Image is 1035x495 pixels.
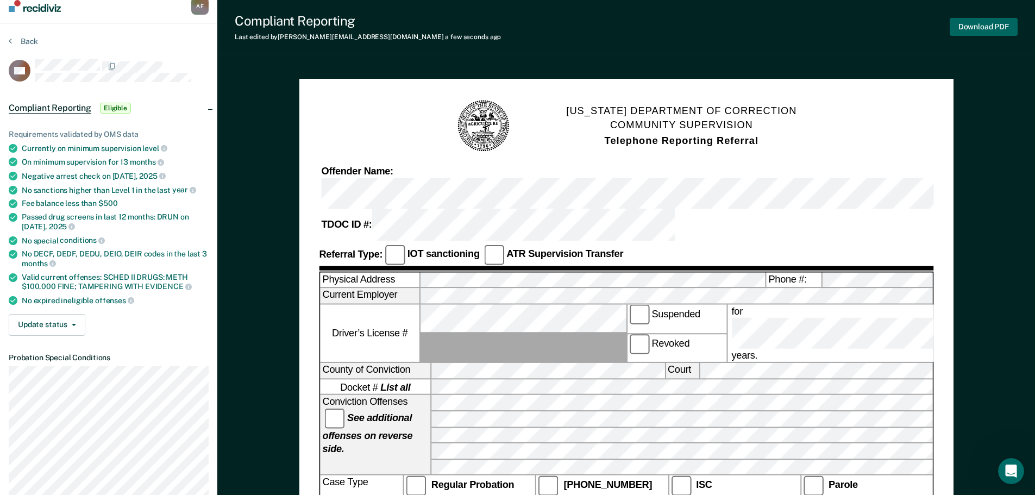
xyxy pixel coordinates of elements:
span: offenses [95,296,134,305]
input: ATR Supervision Transfer [484,245,504,265]
div: Requirements validated by OMS data [9,130,209,139]
input: for years. [731,318,1034,349]
h1: [US_STATE] DEPARTMENT OF CORRECTION COMMUNITY SUPERVISION [566,104,796,148]
div: Currently on minimum supervision [22,143,209,153]
iframe: Intercom live chat [998,458,1024,484]
label: Suspended [627,305,726,333]
label: Driver’s License # [320,305,419,362]
button: Download PDF [950,18,1018,36]
label: Phone #: [766,272,821,287]
label: Current Employer [320,289,419,304]
label: Court [665,364,698,379]
div: On minimum supervision for 13 [22,157,209,167]
span: 2025 [139,172,165,180]
strong: See additional offenses on reverse side. [322,412,412,454]
div: Conviction Offenses [320,396,430,475]
span: months [22,259,56,268]
div: No DECF, DEDF, DEDU, DEIO, DEIR codes in the last 3 [22,249,209,268]
div: Passed drug screens in last 12 months: DRUN on [DATE], [22,212,209,231]
div: No expired ineligible [22,296,209,305]
button: Back [9,36,38,46]
label: County of Conviction [320,364,430,379]
span: 2025 [49,222,75,231]
span: Docket # [340,380,410,393]
span: level [142,144,167,153]
strong: TDOC ID #: [321,219,372,230]
span: Eligible [100,103,131,114]
input: Revoked [629,334,649,354]
input: See additional offenses on reverse side. [324,409,344,429]
button: Update status [9,314,85,336]
div: Compliant Reporting [235,13,501,29]
strong: Regular Probation [431,480,514,491]
div: Fee balance less than [22,199,209,208]
strong: ISC [696,480,712,491]
dt: Probation Special Conditions [9,353,209,362]
strong: ATR Supervision Transfer [506,248,623,259]
label: Physical Address [320,272,419,287]
label: Revoked [627,334,726,362]
strong: IOT sanctioning [407,248,479,259]
strong: Referral Type: [319,248,382,259]
input: IOT sanctioning [385,245,405,265]
img: TN Seal [456,99,511,154]
input: Suspended [629,305,649,325]
span: months [130,158,164,166]
div: No sanctions higher than Level 1 in the last [22,185,209,195]
div: Last edited by [PERSON_NAME][EMAIL_ADDRESS][DOMAIN_NAME] [235,33,501,41]
strong: Offender Name: [321,166,393,177]
span: EVIDENCE [145,282,192,291]
span: a few seconds ago [445,33,501,41]
div: No special [22,236,209,246]
div: Negative arrest check on [DATE], [22,171,209,181]
strong: Parole [829,480,858,491]
div: Valid current offenses: SCHED II DRUGS: METH $100,000 FINE; TAMPERING WITH [22,273,209,291]
strong: List all [380,381,410,392]
span: $500 [98,199,117,208]
span: conditions [60,236,104,245]
span: year [172,185,196,194]
strong: [PHONE_NUMBER] [563,480,652,491]
strong: Telephone Reporting Referral [604,135,758,146]
span: Compliant Reporting [9,103,91,114]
